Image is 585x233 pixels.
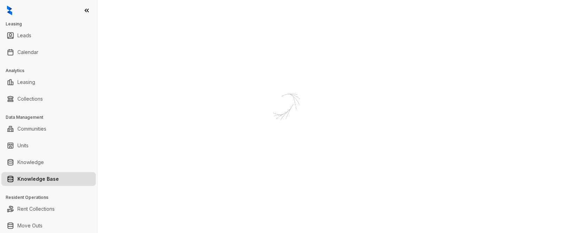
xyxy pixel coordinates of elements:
[1,29,96,42] li: Leads
[17,172,59,186] a: Knowledge Base
[17,202,55,216] a: Rent Collections
[17,75,35,89] a: Leasing
[17,219,42,233] a: Move Outs
[17,29,31,42] a: Leads
[17,45,38,59] a: Calendar
[1,219,96,233] li: Move Outs
[1,122,96,136] li: Communities
[17,92,43,106] a: Collections
[17,122,46,136] a: Communities
[17,139,29,153] a: Units
[6,194,97,201] h3: Resident Operations
[1,75,96,89] li: Leasing
[1,172,96,186] li: Knowledge Base
[1,202,96,216] li: Rent Collections
[6,68,97,74] h3: Analytics
[6,21,97,27] h3: Leasing
[7,6,12,15] img: logo
[1,45,96,59] li: Calendar
[280,148,305,155] div: Loading...
[1,155,96,169] li: Knowledge
[258,78,327,148] img: Loader
[1,92,96,106] li: Collections
[6,114,97,121] h3: Data Management
[1,139,96,153] li: Units
[17,155,44,169] a: Knowledge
